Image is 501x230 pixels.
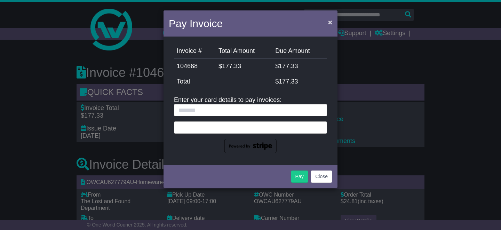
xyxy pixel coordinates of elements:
button: Close [325,15,336,29]
td: $ [272,59,327,74]
td: $ [272,74,327,89]
span: × [328,18,332,26]
span: 177.33 [279,78,298,85]
iframe: Secure card payment input frame [178,124,323,130]
img: powered-by-stripe.png [224,139,277,153]
td: $ [216,59,272,74]
td: Due Amount [272,43,327,59]
td: Invoice # [174,43,216,59]
td: Total Amount [216,43,272,59]
button: Close [311,170,332,183]
span: 177.33 [222,63,241,70]
h4: Pay Invoice [169,16,223,31]
td: Total [174,74,272,89]
button: Pay [291,170,308,183]
span: 177.33 [279,63,298,70]
div: Enter your card details to pay invoices: [174,96,327,153]
td: 104668 [174,59,216,74]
